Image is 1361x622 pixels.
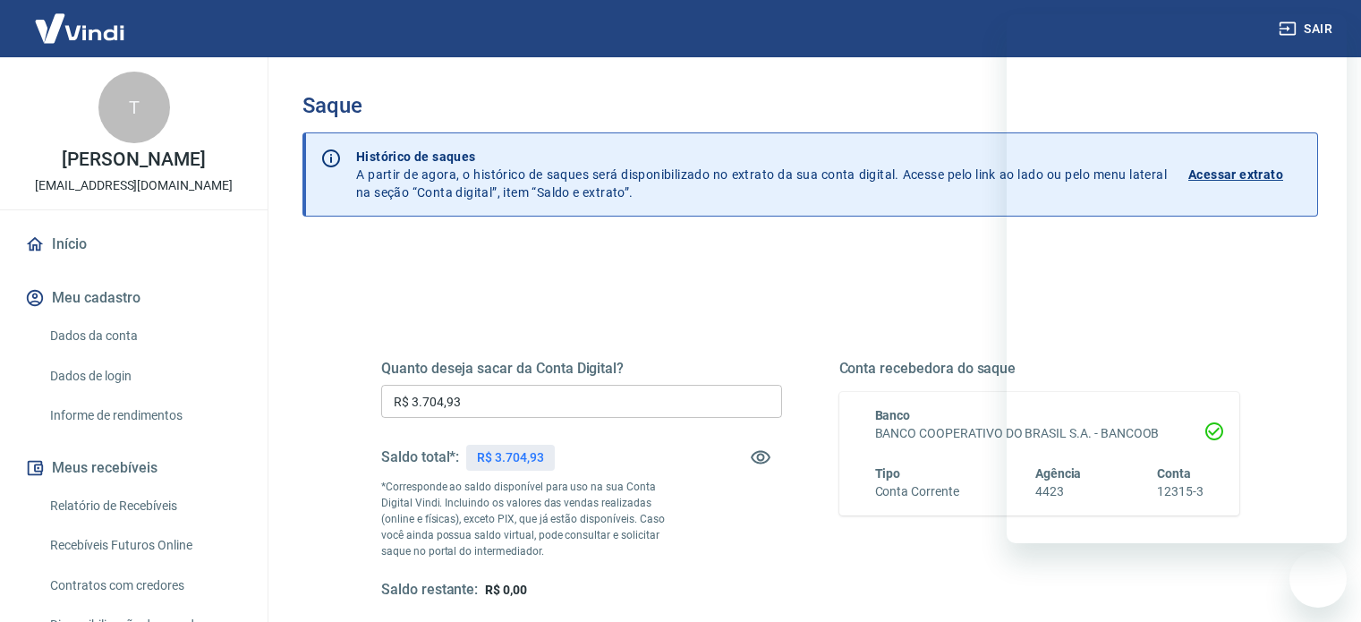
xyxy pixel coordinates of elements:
[381,479,682,559] p: *Corresponde ao saldo disponível para uso na sua Conta Digital Vindi. Incluindo os valores das ve...
[1275,13,1340,46] button: Sair
[1007,14,1347,543] iframe: Janela de mensagens
[485,583,527,597] span: R$ 0,00
[875,482,959,501] h6: Conta Corrente
[1289,550,1347,608] iframe: Botão para abrir a janela de mensagens, conversa em andamento
[381,360,782,378] h5: Quanto deseja sacar da Conta Digital?
[21,1,138,55] img: Vindi
[43,397,246,434] a: Informe de rendimentos
[875,466,901,481] span: Tipo
[356,148,1167,166] p: Histórico de saques
[839,360,1240,378] h5: Conta recebedora do saque
[43,488,246,524] a: Relatório de Recebíveis
[875,424,1204,443] h6: BANCO COOPERATIVO DO BRASIL S.A. - BANCOOB
[302,93,1318,118] h3: Saque
[35,176,233,195] p: [EMAIL_ADDRESS][DOMAIN_NAME]
[62,150,205,169] p: [PERSON_NAME]
[43,527,246,564] a: Recebíveis Futuros Online
[21,448,246,488] button: Meus recebíveis
[875,408,911,422] span: Banco
[356,148,1167,201] p: A partir de agora, o histórico de saques será disponibilizado no extrato da sua conta digital. Ac...
[43,318,246,354] a: Dados da conta
[477,448,543,467] p: R$ 3.704,93
[98,72,170,143] div: T
[43,567,246,604] a: Contratos com credores
[21,278,246,318] button: Meu cadastro
[381,581,478,600] h5: Saldo restante:
[381,448,459,466] h5: Saldo total*:
[43,358,246,395] a: Dados de login
[21,225,246,264] a: Início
